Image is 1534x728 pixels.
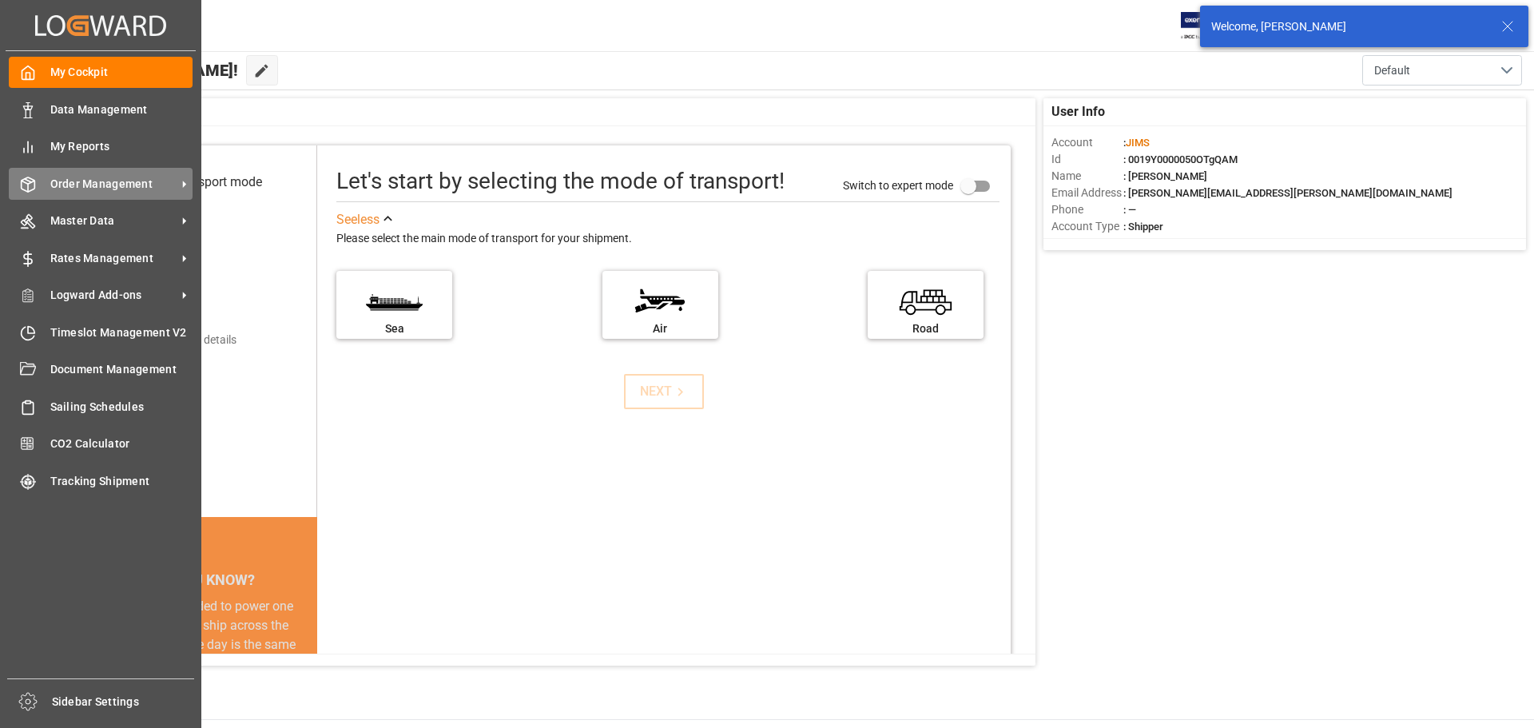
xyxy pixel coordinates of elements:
[50,324,193,341] span: Timeslot Management V2
[66,55,238,86] span: Hello [PERSON_NAME]!
[9,391,193,422] a: Sailing Schedules
[336,165,785,198] div: Let's start by selecting the mode of transport!
[336,210,380,229] div: See less
[610,320,710,337] div: Air
[50,436,193,452] span: CO2 Calculator
[1123,137,1150,149] span: :
[50,250,177,267] span: Rates Management
[50,399,193,416] span: Sailing Schedules
[52,694,195,710] span: Sidebar Settings
[1051,134,1123,151] span: Account
[9,428,193,459] a: CO2 Calculator
[50,138,193,155] span: My Reports
[1123,170,1207,182] span: : [PERSON_NAME]
[9,354,193,385] a: Document Management
[50,473,193,490] span: Tracking Shipment
[1211,18,1486,35] div: Welcome, [PERSON_NAME]
[1051,218,1123,235] span: Account Type
[9,316,193,348] a: Timeslot Management V2
[86,563,317,597] div: DID YOU KNOW?
[50,64,193,81] span: My Cockpit
[876,320,976,337] div: Road
[344,320,444,337] div: Sea
[1051,201,1123,218] span: Phone
[50,101,193,118] span: Data Management
[1123,153,1238,165] span: : 0019Y0000050OTgQAM
[1051,102,1105,121] span: User Info
[50,361,193,378] span: Document Management
[624,374,704,409] button: NEXT
[1362,55,1522,86] button: open menu
[336,229,999,249] div: Please select the main mode of transport for your shipment.
[9,131,193,162] a: My Reports
[1123,221,1163,233] span: : Shipper
[1374,62,1410,79] span: Default
[9,57,193,88] a: My Cockpit
[1126,137,1150,149] span: JIMS
[50,213,177,229] span: Master Data
[1051,151,1123,168] span: Id
[9,93,193,125] a: Data Management
[105,597,298,712] div: The energy needed to power one large container ship across the ocean in a single day is the same ...
[50,176,177,193] span: Order Management
[640,382,689,401] div: NEXT
[1051,185,1123,201] span: Email Address
[50,287,177,304] span: Logward Add-ons
[1123,187,1453,199] span: : [PERSON_NAME][EMAIL_ADDRESS][PERSON_NAME][DOMAIN_NAME]
[843,178,953,191] span: Switch to expert mode
[1051,168,1123,185] span: Name
[1181,12,1236,40] img: Exertis%20JAM%20-%20Email%20Logo.jpg_1722504956.jpg
[1123,204,1136,216] span: : —
[9,465,193,496] a: Tracking Shipment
